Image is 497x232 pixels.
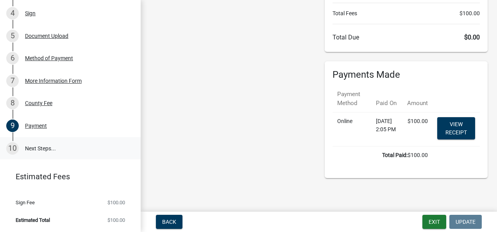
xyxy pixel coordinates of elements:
td: [DATE] 2:05 PM [371,112,402,146]
span: $0.00 [464,34,480,41]
span: Update [456,219,476,225]
button: Exit [422,215,446,229]
span: Estimated Total [16,218,50,223]
div: More Information Form [25,78,82,84]
div: 5 [6,30,19,42]
div: 10 [6,142,19,155]
div: 4 [6,7,19,20]
span: $100.00 [107,200,125,205]
th: Paid On [371,85,402,112]
td: $100.00 [402,112,433,146]
div: 6 [6,52,19,64]
th: Amount [402,85,433,112]
span: Sign Fee [16,200,35,205]
div: Document Upload [25,33,68,39]
a: Estimated Fees [6,169,128,184]
span: Back [162,219,176,225]
td: $100.00 [333,146,433,164]
li: Total Fees [333,9,480,18]
td: Online [333,112,371,146]
a: View receipt [437,117,475,139]
div: Sign [25,11,36,16]
div: County Fee [25,100,52,106]
h6: Total Due [333,34,480,41]
h6: Payments Made [333,69,480,80]
div: 9 [6,120,19,132]
span: $100.00 [107,218,125,223]
button: Back [156,215,182,229]
th: Payment Method [333,85,371,112]
div: 7 [6,75,19,87]
div: 8 [6,97,19,109]
button: Update [449,215,482,229]
div: Method of Payment [25,55,73,61]
span: $100.00 [459,9,480,18]
b: Total Paid: [382,152,408,158]
div: Payment [25,123,47,128]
